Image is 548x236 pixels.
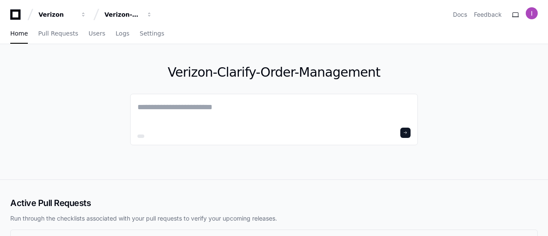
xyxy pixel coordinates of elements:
[39,10,75,19] div: Verizon
[89,24,105,44] a: Users
[10,24,28,44] a: Home
[89,31,105,36] span: Users
[116,31,129,36] span: Logs
[130,65,418,80] h1: Verizon-Clarify-Order-Management
[116,24,129,44] a: Logs
[10,197,538,209] h2: Active Pull Requests
[101,7,156,22] button: Verizon-Clarify-Order-Management
[38,31,78,36] span: Pull Requests
[140,24,164,44] a: Settings
[140,31,164,36] span: Settings
[10,214,538,223] p: Run through the checklists associated with your pull requests to verify your upcoming releases.
[526,7,538,19] img: ACg8ocK06T5W5ieIBhCCM0tfyQNGGH5PDXS7xz9geUINmv1x5Pp94A=s96-c
[453,10,467,19] a: Docs
[474,10,502,19] button: Feedback
[10,31,28,36] span: Home
[104,10,141,19] div: Verizon-Clarify-Order-Management
[38,24,78,44] a: Pull Requests
[35,7,90,22] button: Verizon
